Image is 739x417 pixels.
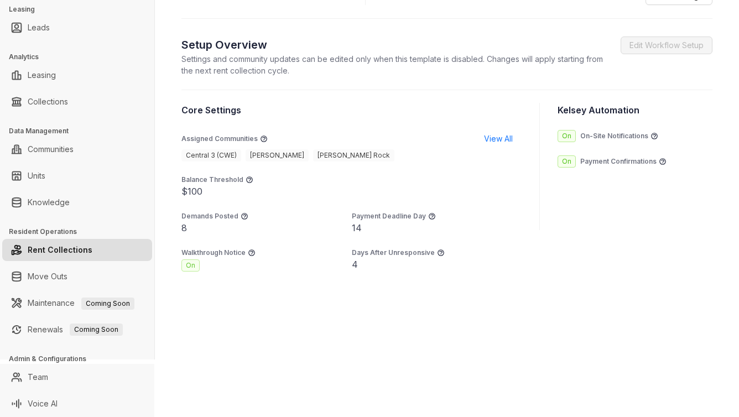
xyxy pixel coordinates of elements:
[181,175,243,185] p: Balance Threshold
[28,17,50,39] a: Leads
[28,191,70,213] a: Knowledge
[2,165,152,187] li: Units
[181,37,614,53] h2: Setup Overview
[28,393,58,415] a: Voice AI
[580,157,657,166] p: Payment Confirmations
[246,149,309,161] span: [PERSON_NAME]
[2,138,152,160] li: Communities
[28,366,48,388] a: Team
[621,37,712,54] button: Edit Workflow Setup
[181,185,522,198] div: $100
[2,239,152,261] li: Rent Collections
[2,64,152,86] li: Leasing
[70,324,123,336] span: Coming Soon
[9,4,154,14] h3: Leasing
[2,265,152,288] li: Move Outs
[181,259,200,272] span: On
[313,149,394,161] span: [PERSON_NAME] Rock
[181,211,238,221] p: Demands Posted
[181,248,246,258] p: Walkthrough Notice
[28,91,68,113] a: Collections
[28,319,123,341] a: RenewalsComing Soon
[352,258,522,271] div: 4
[2,91,152,113] li: Collections
[81,298,134,310] span: Coming Soon
[9,354,154,364] h3: Admin & Configurations
[580,131,648,141] p: On-Site Notifications
[352,211,426,221] p: Payment Deadline Day
[9,52,154,62] h3: Analytics
[28,239,92,261] a: Rent Collections
[2,319,152,341] li: Renewals
[558,130,576,142] span: On
[352,221,522,234] div: 14
[9,126,154,136] h3: Data Management
[558,103,712,117] h3: Kelsey Automation
[28,265,67,288] a: Move Outs
[484,133,513,145] span: View All
[181,103,522,117] h3: Core Settings
[2,191,152,213] li: Knowledge
[28,64,56,86] a: Leasing
[2,292,152,314] li: Maintenance
[2,366,152,388] li: Team
[352,248,435,258] p: Days After Unresponsive
[475,130,522,148] button: View All
[9,227,154,237] h3: Resident Operations
[28,165,45,187] a: Units
[2,393,152,415] li: Voice AI
[28,138,74,160] a: Communities
[181,134,258,144] p: Assigned Communities
[181,53,614,76] p: Settings and community updates can be edited only when this template is disabled. Changes will ap...
[181,149,241,161] span: Central 3 (CWE)
[558,155,576,168] span: On
[2,17,152,39] li: Leads
[181,221,352,234] div: 8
